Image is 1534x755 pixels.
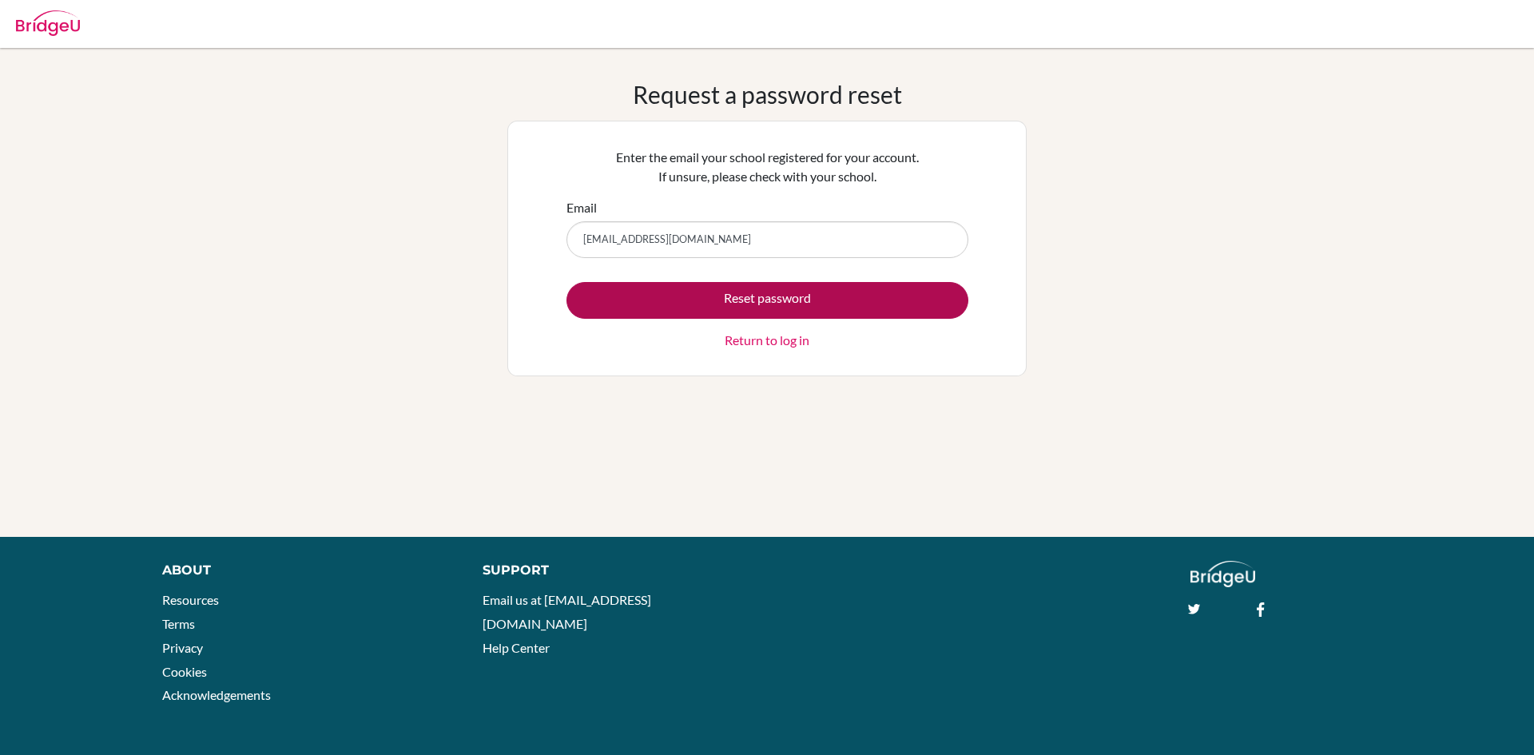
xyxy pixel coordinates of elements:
[16,10,80,36] img: Bridge-U
[566,282,968,319] button: Reset password
[162,561,447,580] div: About
[566,198,597,217] label: Email
[162,640,203,655] a: Privacy
[566,148,968,186] p: Enter the email your school registered for your account. If unsure, please check with your school.
[483,561,749,580] div: Support
[162,616,195,631] a: Terms
[483,592,651,631] a: Email us at [EMAIL_ADDRESS][DOMAIN_NAME]
[483,640,550,655] a: Help Center
[725,331,809,350] a: Return to log in
[162,687,271,702] a: Acknowledgements
[633,80,902,109] h1: Request a password reset
[162,592,219,607] a: Resources
[1190,561,1255,587] img: logo_white@2x-f4f0deed5e89b7ecb1c2cc34c3e3d731f90f0f143d5ea2071677605dd97b5244.png
[162,664,207,679] a: Cookies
